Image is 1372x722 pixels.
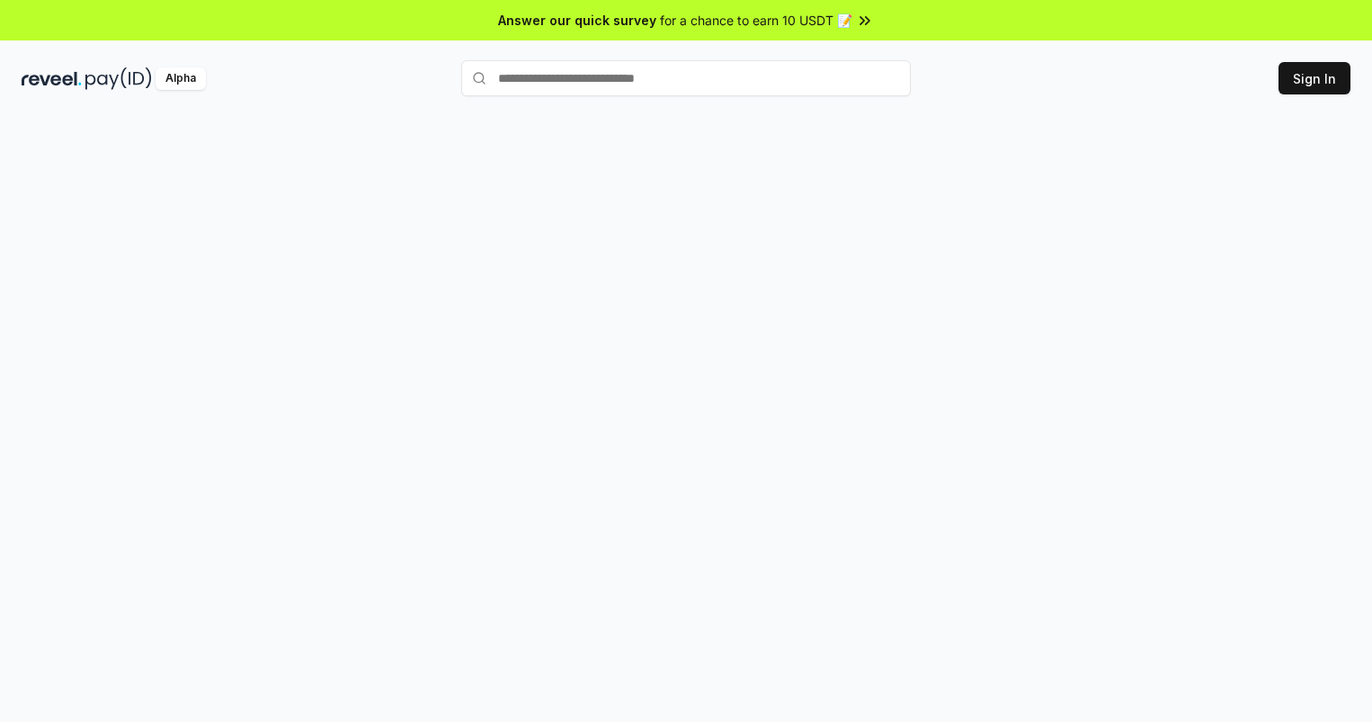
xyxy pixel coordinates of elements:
span: for a chance to earn 10 USDT 📝 [660,11,852,30]
img: pay_id [85,67,152,90]
div: Alpha [156,67,206,90]
span: Answer our quick survey [498,11,656,30]
img: reveel_dark [22,67,82,90]
button: Sign In [1278,62,1350,94]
